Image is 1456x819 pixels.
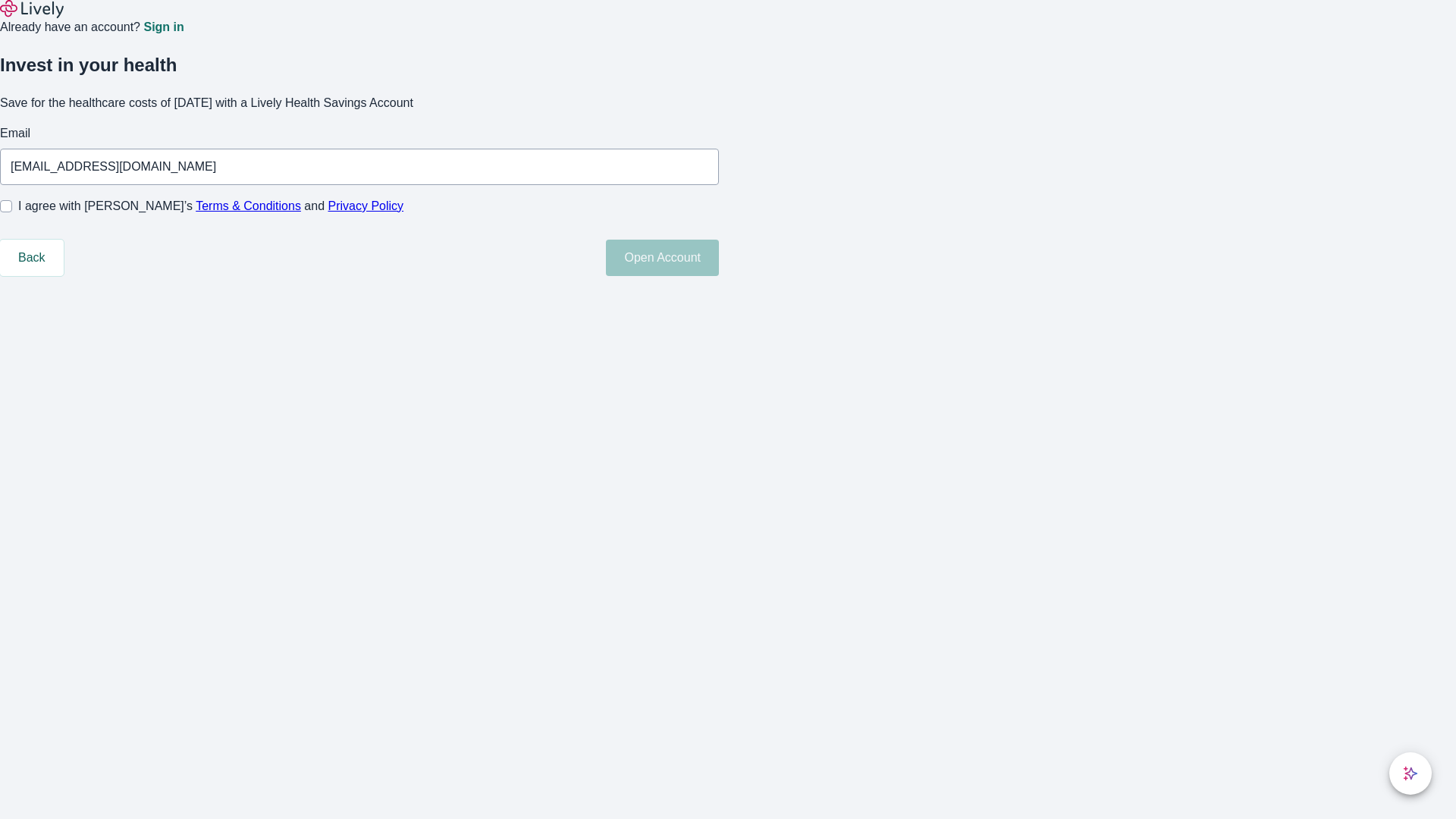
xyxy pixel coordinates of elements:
a: Privacy Policy [328,199,404,212]
a: Terms & Conditions [196,199,301,212]
span: I agree with [PERSON_NAME]’s and [18,197,403,215]
svg: Lively AI Assistant [1403,766,1418,781]
a: Sign in [143,21,184,33]
button: chat [1389,752,1432,795]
